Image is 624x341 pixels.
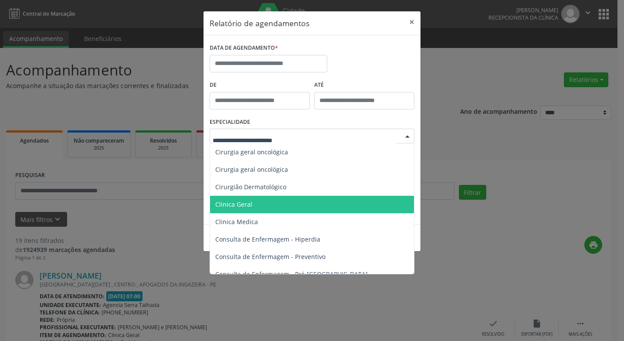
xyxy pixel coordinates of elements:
[210,41,278,55] label: DATA DE AGENDAMENTO
[215,235,320,243] span: Consulta de Enfermagem - Hiperdia
[215,165,288,174] span: Cirurgia geral oncológica
[314,78,414,92] label: ATÉ
[403,11,421,33] button: Close
[210,116,250,129] label: ESPECIALIDADE
[210,17,309,29] h5: Relatório de agendamentos
[215,183,286,191] span: Cirurgião Dermatológico
[215,148,288,156] span: Cirurgia geral oncológica
[215,270,368,278] span: Consulta de Enfermagem - Pré-[GEOGRAPHIC_DATA]
[210,78,310,92] label: De
[215,252,326,261] span: Consulta de Enfermagem - Preventivo
[215,218,258,226] span: Clinica Medica
[215,200,252,208] span: Clinica Geral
